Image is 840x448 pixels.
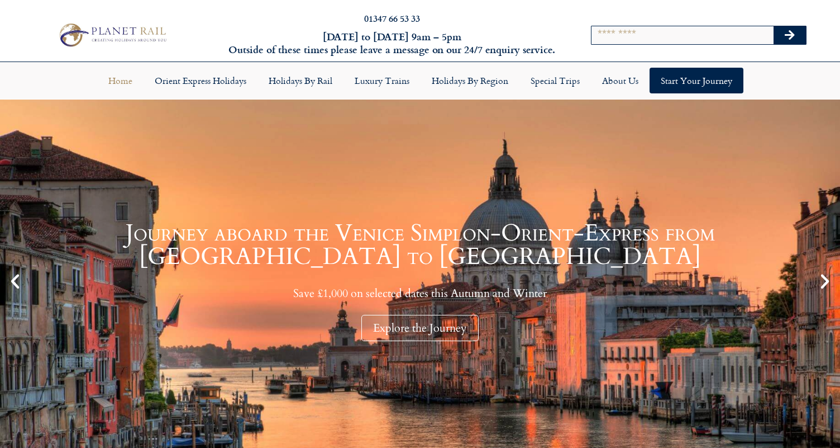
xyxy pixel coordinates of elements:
a: 01347 66 53 33 [364,12,420,25]
h6: [DATE] to [DATE] 9am – 5pm Outside of these times please leave a message on our 24/7 enquiry serv... [227,30,557,56]
a: Start your Journey [650,68,743,93]
p: Save £1,000 on selected dates this Autumn and Winter [28,286,812,300]
div: Previous slide [6,272,25,291]
a: Orient Express Holidays [144,68,257,93]
a: Holidays by Rail [257,68,343,93]
button: Search [774,26,806,44]
a: Holidays by Region [421,68,519,93]
img: Planet Rail Train Holidays Logo [55,21,170,49]
nav: Menu [6,68,834,93]
a: Special Trips [519,68,591,93]
div: Next slide [815,272,834,291]
h1: Journey aboard the Venice Simplon-Orient-Express from [GEOGRAPHIC_DATA] to [GEOGRAPHIC_DATA] [28,221,812,268]
a: Home [97,68,144,93]
div: Explore the Journey [361,315,479,341]
a: Luxury Trains [343,68,421,93]
a: About Us [591,68,650,93]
